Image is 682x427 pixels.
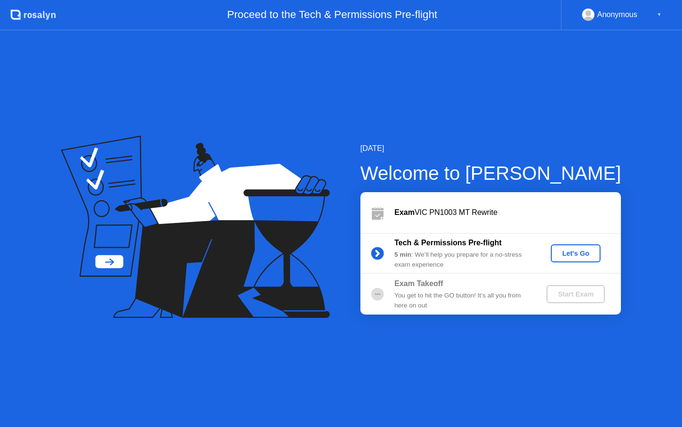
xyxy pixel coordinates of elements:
b: Exam [395,208,415,216]
button: Let's Go [551,244,601,262]
div: : We’ll help you prepare for a no-stress exam experience [395,250,531,269]
div: [DATE] [360,143,621,154]
b: 5 min [395,251,412,258]
b: Tech & Permissions Pre-flight [395,239,502,247]
div: Let's Go [555,250,597,257]
div: Start Exam [550,290,601,298]
div: VIC PN1003 MT Rewrite [395,207,621,218]
div: Welcome to [PERSON_NAME] [360,159,621,187]
button: Start Exam [547,285,605,303]
div: ▼ [657,9,662,21]
div: You get to hit the GO button! It’s all you from here on out [395,291,531,310]
div: Anonymous [597,9,637,21]
b: Exam Takeoff [395,279,443,288]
